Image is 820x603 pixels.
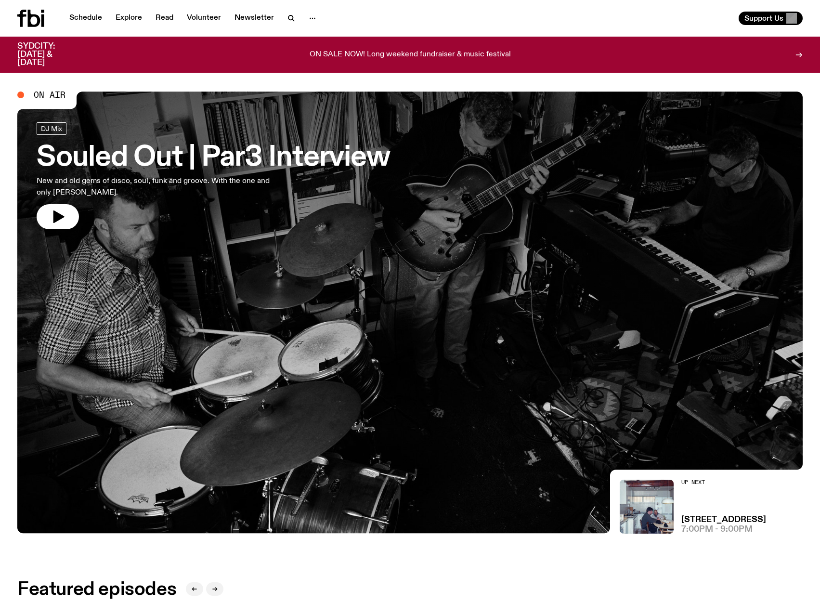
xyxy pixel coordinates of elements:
[17,42,79,67] h3: SYDCITY: [DATE] & [DATE]
[181,12,227,25] a: Volunteer
[310,51,511,59] p: ON SALE NOW! Long weekend fundraiser & music festival
[744,14,783,23] span: Support Us
[41,125,62,132] span: DJ Mix
[681,516,766,524] a: [STREET_ADDRESS]
[150,12,179,25] a: Read
[37,144,390,171] h3: Souled Out | Par3 Interview
[681,480,766,485] h2: Up Next
[37,175,283,198] p: New and old gems of disco, soul, funk and groove. With the one and only [PERSON_NAME].
[110,12,148,25] a: Explore
[229,12,280,25] a: Newsletter
[739,12,803,25] button: Support Us
[17,581,176,598] h2: Featured episodes
[620,480,674,534] img: Pat sits at a dining table with his profile facing the camera. Rhea sits to his left facing the c...
[64,12,108,25] a: Schedule
[37,122,66,135] a: DJ Mix
[34,91,65,99] span: On Air
[681,525,753,534] span: 7:00pm - 9:00pm
[37,122,390,229] a: Souled Out | Par3 InterviewNew and old gems of disco, soul, funk and groove. With the one and onl...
